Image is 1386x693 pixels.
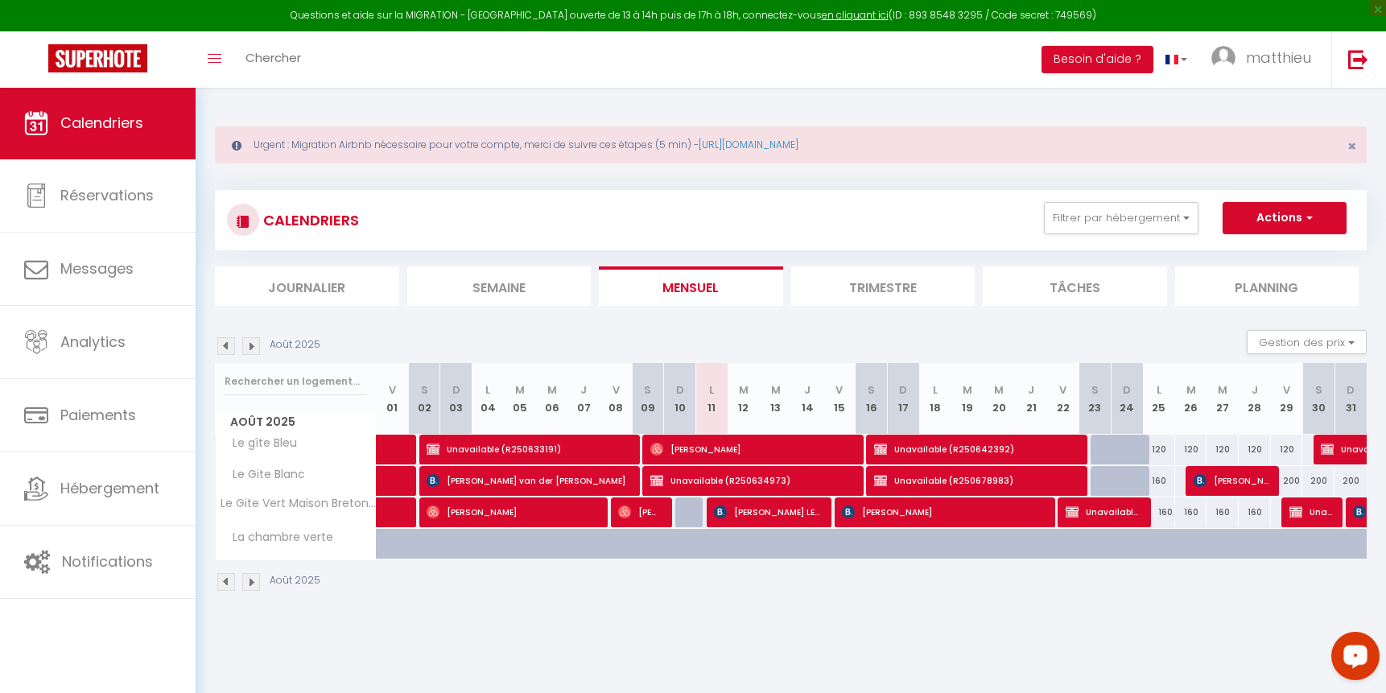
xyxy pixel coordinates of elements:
abbr: M [547,382,557,398]
span: Réservations [60,185,154,205]
span: matthieu [1246,47,1311,68]
th: 09 [632,363,664,435]
abbr: J [1252,382,1258,398]
button: Actions [1223,202,1347,234]
th: 30 [1302,363,1334,435]
abbr: D [452,382,460,398]
a: Chercher [233,31,313,88]
th: 13 [760,363,792,435]
span: Unavailable (R250634973) [650,465,854,496]
span: Calendriers [60,113,143,133]
span: Unavailable (R250633191) [427,434,630,464]
abbr: S [644,382,651,398]
div: 160 [1143,497,1175,527]
abbr: L [485,382,490,398]
p: Août 2025 [270,337,320,353]
a: en cliquant ici [822,8,889,22]
span: Unavailable (R250630797) [1066,497,1141,527]
abbr: D [676,382,684,398]
abbr: M [1186,382,1196,398]
li: Mensuel [599,266,783,306]
abbr: S [421,382,428,398]
abbr: D [1347,382,1355,398]
span: La chambre verte [218,529,337,547]
abbr: V [835,382,843,398]
abbr: S [1315,382,1322,398]
abbr: M [994,382,1004,398]
abbr: S [868,382,875,398]
div: Urgent : Migration Airbnb nécessaire pour votre compte, merci de suivre ces étapes (5 min) - [215,126,1367,163]
abbr: L [933,382,938,398]
span: Août 2025 [216,410,376,434]
div: 160 [1143,466,1175,496]
th: 21 [1015,363,1047,435]
div: 160 [1207,497,1239,527]
input: Rechercher un logement... [225,367,367,396]
abbr: M [515,382,525,398]
span: [PERSON_NAME] [842,497,1046,527]
th: 22 [1047,363,1079,435]
th: 27 [1207,363,1239,435]
span: Unavailable (R250601989) [1289,497,1332,527]
abbr: V [389,382,396,398]
div: 120 [1239,435,1271,464]
img: Super Booking [48,44,147,72]
li: Journalier [215,266,399,306]
th: 23 [1079,363,1112,435]
abbr: V [613,382,620,398]
span: Analytics [60,332,126,352]
span: [PERSON_NAME] [1194,465,1268,496]
span: Hébergement [60,478,159,498]
abbr: V [1059,382,1066,398]
h3: CALENDRIERS [259,202,359,238]
a: ... matthieu [1199,31,1331,88]
abbr: D [1123,382,1131,398]
li: Trimestre [791,266,976,306]
p: Août 2025 [270,573,320,588]
span: Notifications [62,551,153,571]
button: Besoin d'aide ? [1042,46,1153,73]
span: Paiements [60,405,136,425]
iframe: LiveChat chat widget [1318,625,1386,693]
img: logout [1348,49,1368,69]
abbr: V [1283,382,1290,398]
span: [PERSON_NAME] [650,434,854,464]
a: [URL][DOMAIN_NAME] [699,138,798,151]
abbr: S [1091,382,1099,398]
th: 16 [856,363,888,435]
th: 29 [1271,363,1303,435]
li: Semaine [407,266,592,306]
abbr: D [899,382,907,398]
span: Unavailable (R250642392) [874,434,1078,464]
th: 10 [664,363,696,435]
th: 18 [919,363,951,435]
th: 07 [568,363,600,435]
span: [PERSON_NAME] [618,497,661,527]
span: [PERSON_NAME] [427,497,598,527]
th: 26 [1175,363,1207,435]
th: 28 [1239,363,1271,435]
li: Tâches [983,266,1167,306]
span: [PERSON_NAME] van der [PERSON_NAME] [427,465,630,496]
abbr: J [804,382,811,398]
abbr: M [739,382,749,398]
div: 200 [1271,466,1303,496]
abbr: M [1218,382,1227,398]
th: 17 [888,363,920,435]
span: Unavailable (R250678983) [874,465,1078,496]
abbr: M [963,382,972,398]
button: Close [1347,139,1356,154]
div: 200 [1302,466,1334,496]
th: 20 [984,363,1016,435]
div: 160 [1175,497,1207,527]
button: Filtrer par hébergement [1044,202,1198,234]
abbr: L [1157,382,1161,398]
span: × [1347,136,1356,156]
th: 12 [728,363,760,435]
th: 06 [536,363,568,435]
abbr: L [709,382,714,398]
th: 14 [791,363,823,435]
span: Le gîte Bleu [218,435,301,452]
th: 24 [1111,363,1143,435]
th: 01 [377,363,409,435]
